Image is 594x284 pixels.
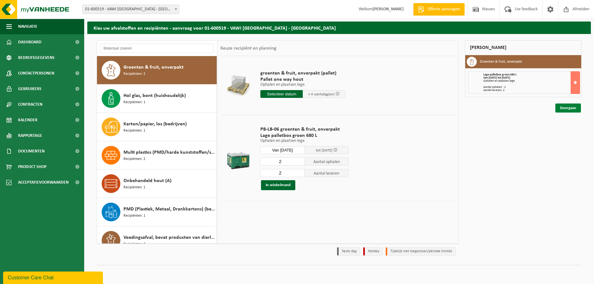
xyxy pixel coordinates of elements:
[260,90,303,98] input: Selecteer datum
[123,185,145,190] span: Recipiënten: 1
[18,175,69,190] span: Acceptatievoorwaarden
[260,76,345,83] span: Pallet one way hout
[373,7,404,12] strong: [PERSON_NAME]
[413,3,465,16] a: Offerte aanvragen
[123,234,215,241] span: Voedingsafval, bevat producten van dierlijke oorsprong, onverpakt, categorie 3
[18,50,55,65] span: Bedrijfsgegevens
[483,76,510,79] strong: Van [DATE] tot [DATE]
[123,213,145,219] span: Recipiënten: 1
[97,113,217,141] button: Karton/papier, los (bedrijven) Recipiënten: 1
[82,5,179,14] span: 01-600519 - VAWI NV - ANTWERPEN
[97,170,217,198] button: Onbehandeld hout (A) Recipiënten: 1
[97,226,217,254] button: Voedingsafval, bevat producten van dierlijke oorsprong, onverpakt, categorie 3 Recipiënten: 2
[260,126,349,132] span: PB-LB-06 groenten & fruit, onverpakt
[483,89,580,92] div: Aantal leveren: 2
[337,247,360,256] li: Vaste dag
[260,83,345,87] p: Ophalen en plaatsen lege
[83,5,179,14] span: 01-600519 - VAWI NV - ANTWERPEN
[123,64,184,71] span: Groenten & fruit, onverpakt
[123,120,187,128] span: Karton/papier, los (bedrijven)
[18,97,42,112] span: Contracten
[18,159,46,175] span: Product Shop
[123,128,145,134] span: Recipiënten: 1
[123,92,186,99] span: Hol glas, bont (huishoudelijk)
[123,99,145,105] span: Recipiënten: 1
[123,241,145,247] span: Recipiënten: 2
[386,247,456,256] li: Tijdelijk niet toegestaan/période limitée
[260,70,345,76] span: groenten & fruit, onverpakt (pallet)
[483,73,517,76] span: Lage palletbox groen 680 L
[97,198,217,226] button: PMD (Plastiek, Metaal, Drankkartons) (bedrijven) Recipiënten: 1
[97,84,217,113] button: Hol glas, bont (huishoudelijk) Recipiënten: 1
[555,103,581,113] a: Doorgaan
[483,86,580,89] div: Aantal ophalen : 2
[217,41,280,56] div: Keuze recipiënt en planning
[97,141,217,170] button: Multi plastics (PMD/harde kunststoffen/spanbanden/EPS/folie naturel/folie gemengd) Recipiënten: 2
[465,40,582,55] div: [PERSON_NAME]
[18,128,42,143] span: Rapportage
[123,177,171,185] span: Onbehandeld hout (A)
[316,148,332,152] span: tot [DATE]
[305,169,349,177] span: Aantal leveren
[18,65,54,81] span: Contactpersonen
[260,146,305,154] input: Selecteer datum
[18,143,45,159] span: Documenten
[97,56,217,84] button: Groenten & fruit, onverpakt Recipiënten: 2
[308,92,335,96] span: + 4 werkdag(en)
[483,79,580,83] div: Ophalen en plaatsen lege
[123,156,145,162] span: Recipiënten: 2
[123,71,145,77] span: Recipiënten: 2
[123,149,215,156] span: Multi plastics (PMD/harde kunststoffen/spanbanden/EPS/folie naturel/folie gemengd)
[426,6,461,12] span: Offerte aanvragen
[480,57,522,67] h3: Groenten & fruit, onverpakt
[18,112,37,128] span: Kalender
[363,247,383,256] li: Holiday
[18,34,41,50] span: Dashboard
[305,157,349,166] span: Aantal ophalen
[3,270,104,284] iframe: chat widget
[87,22,591,34] h2: Kies uw afvalstoffen en recipiënten - aanvraag voor 01-600519 - VAWI [GEOGRAPHIC_DATA] - [GEOGRAP...
[100,44,214,53] input: Materiaal zoeken
[260,132,349,139] span: Lage palletbox groen 680 L
[260,139,349,143] p: Ophalen en plaatsen lege
[18,19,37,34] span: Navigatie
[18,81,41,97] span: Gebruikers
[123,205,215,213] span: PMD (Plastiek, Metaal, Drankkartons) (bedrijven)
[261,180,295,190] button: In winkelmand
